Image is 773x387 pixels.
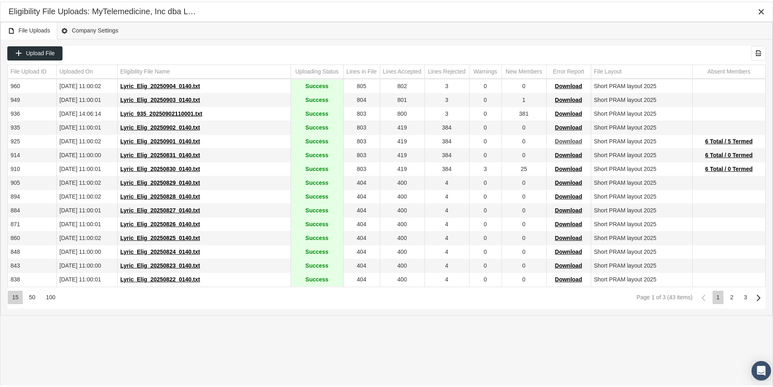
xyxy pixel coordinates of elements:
td: 894 [8,188,56,202]
td: [DATE] 14:06:14 [56,106,117,119]
td: 805 [343,78,380,92]
td: 404 [343,230,380,244]
td: 0 [469,119,502,133]
td: 0 [469,147,502,161]
td: 419 [380,161,424,175]
span: Download [555,233,582,240]
td: Success [291,188,343,202]
td: 400 [380,188,424,202]
td: Column Error Report [546,63,591,77]
td: [DATE] 11:00:01 [56,202,117,216]
td: 843 [8,257,56,271]
div: Page 3 [740,289,751,303]
td: 4 [424,216,469,230]
td: 0 [502,175,546,188]
td: 910 [8,161,56,175]
td: 803 [343,106,380,119]
span: File Uploads [8,24,50,34]
td: 400 [380,230,424,244]
td: Column Lines Accepted [380,63,424,77]
td: Short PRAM layout 2025 [591,188,692,202]
td: 419 [380,133,424,147]
td: Short PRAM layout 2025 [591,244,692,257]
td: 0 [469,230,502,244]
div: Items per page: 15 [8,289,23,303]
span: Download [555,81,582,88]
td: 400 [380,202,424,216]
div: Absent Members [707,66,750,74]
td: 400 [380,257,424,271]
span: 6 Total / 5 Termed [705,136,753,143]
span: Lyric_Elig_20250901_0140.txt [121,136,200,143]
span: Lyric_Elig_20250831_0140.txt [121,150,200,157]
td: 400 [380,244,424,257]
td: 404 [343,257,380,271]
td: 0 [502,119,546,133]
span: Lyric_Elig_20250829_0140.txt [121,178,200,184]
td: 1 [502,92,546,106]
td: 0 [502,202,546,216]
span: Lyric_Elig_20250822_0140.txt [121,275,200,281]
td: 4 [424,230,469,244]
span: Download [555,205,582,212]
td: 802 [380,78,424,92]
td: 3 [424,106,469,119]
td: Success [291,147,343,161]
span: Download [555,219,582,226]
td: Success [291,161,343,175]
td: [DATE] 11:00:00 [56,257,117,271]
div: Page Navigation [7,285,766,307]
td: 404 [343,175,380,188]
div: Warnings [474,66,497,74]
td: 384 [424,119,469,133]
td: 384 [424,133,469,147]
td: 860 [8,230,56,244]
span: Lyric_Elig_20250828_0140.txt [121,192,200,198]
div: Page 2 [726,289,737,303]
td: 4 [424,257,469,271]
span: Lyric_935_20250902110001.txt [121,109,202,115]
span: Download [555,178,582,184]
td: 3 [424,92,469,106]
td: Column Uploaded On [56,63,117,77]
td: 0 [502,78,546,92]
td: 914 [8,147,56,161]
div: Previous Page [696,289,711,303]
td: 0 [502,216,546,230]
td: 871 [8,216,56,230]
td: Column Uploading Status [291,63,343,77]
td: Short PRAM layout 2025 [591,78,692,92]
td: 0 [502,133,546,147]
td: Column File Upload ID [8,63,56,77]
td: Success [291,257,343,271]
td: 0 [502,188,546,202]
td: Short PRAM layout 2025 [591,119,692,133]
td: 0 [469,175,502,188]
div: Data grid [7,44,766,307]
td: Success [291,119,343,133]
div: Lines Rejected [428,66,466,74]
span: Company Settings [61,24,118,34]
td: [DATE] 11:00:01 [56,119,117,133]
div: Uploading Status [295,66,339,74]
td: 4 [424,175,469,188]
td: Short PRAM layout 2025 [591,271,692,285]
td: 803 [343,119,380,133]
td: 0 [469,92,502,106]
td: [DATE] 11:00:02 [56,188,117,202]
div: File Upload ID [11,66,47,74]
div: Upload File [7,45,62,59]
div: Lines Accepted [383,66,422,74]
td: 803 [343,161,380,175]
span: Lyric_Elig_20250903_0140.txt [121,95,200,102]
td: 0 [469,78,502,92]
span: 6 Total / 0 Termed [705,164,753,171]
div: Export all data to Excel [751,44,766,59]
td: Short PRAM layout 2025 [591,106,692,119]
td: 804 [343,92,380,106]
td: 404 [343,216,380,230]
span: Download [555,109,582,115]
td: 936 [8,106,56,119]
td: 0 [469,202,502,216]
td: 4 [424,271,469,285]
